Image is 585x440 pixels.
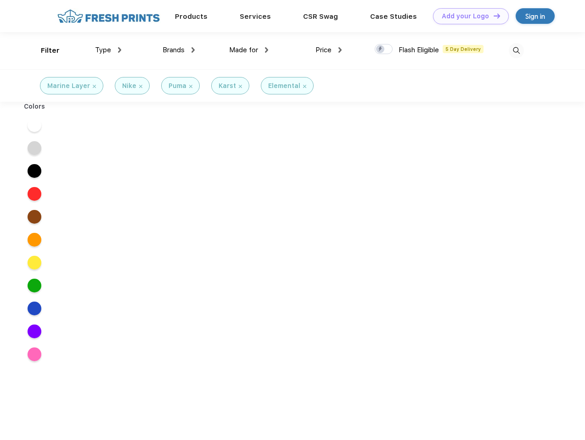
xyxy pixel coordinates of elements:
[55,8,163,24] img: fo%20logo%202.webp
[338,47,342,53] img: dropdown.png
[219,81,236,91] div: Karst
[47,81,90,91] div: Marine Layer
[303,85,306,88] img: filter_cancel.svg
[442,12,489,20] div: Add your Logo
[175,12,208,21] a: Products
[315,46,332,54] span: Price
[122,81,136,91] div: Nike
[494,13,500,18] img: DT
[240,12,271,21] a: Services
[139,85,142,88] img: filter_cancel.svg
[189,85,192,88] img: filter_cancel.svg
[265,47,268,53] img: dropdown.png
[525,11,545,22] div: Sign in
[516,8,555,24] a: Sign in
[303,12,338,21] a: CSR Swag
[229,46,258,54] span: Made for
[95,46,111,54] span: Type
[509,43,524,58] img: desktop_search.svg
[118,47,121,53] img: dropdown.png
[41,45,60,56] div: Filter
[239,85,242,88] img: filter_cancel.svg
[93,85,96,88] img: filter_cancel.svg
[169,81,186,91] div: Puma
[191,47,195,53] img: dropdown.png
[163,46,185,54] span: Brands
[399,46,439,54] span: Flash Eligible
[17,102,52,111] div: Colors
[268,81,300,91] div: Elemental
[443,45,484,53] span: 5 Day Delivery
